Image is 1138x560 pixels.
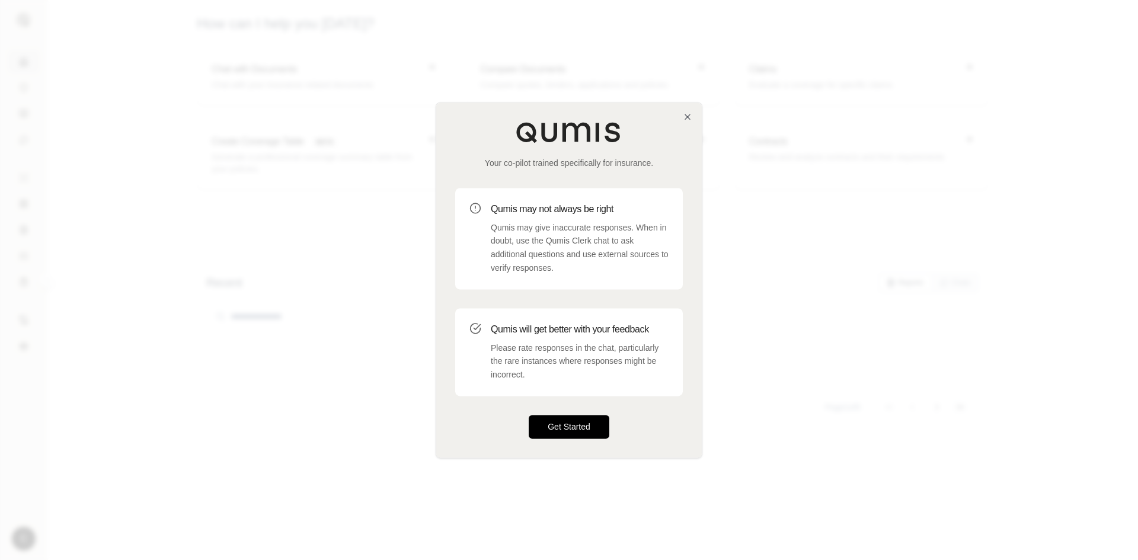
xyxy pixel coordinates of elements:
[516,121,622,143] img: Qumis Logo
[455,157,683,169] p: Your co-pilot trained specifically for insurance.
[491,341,669,382] p: Please rate responses in the chat, particularly the rare instances where responses might be incor...
[491,202,669,216] h3: Qumis may not always be right
[491,221,669,275] p: Qumis may give inaccurate responses. When in doubt, use the Qumis Clerk chat to ask additional qu...
[529,415,609,439] button: Get Started
[491,322,669,337] h3: Qumis will get better with your feedback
